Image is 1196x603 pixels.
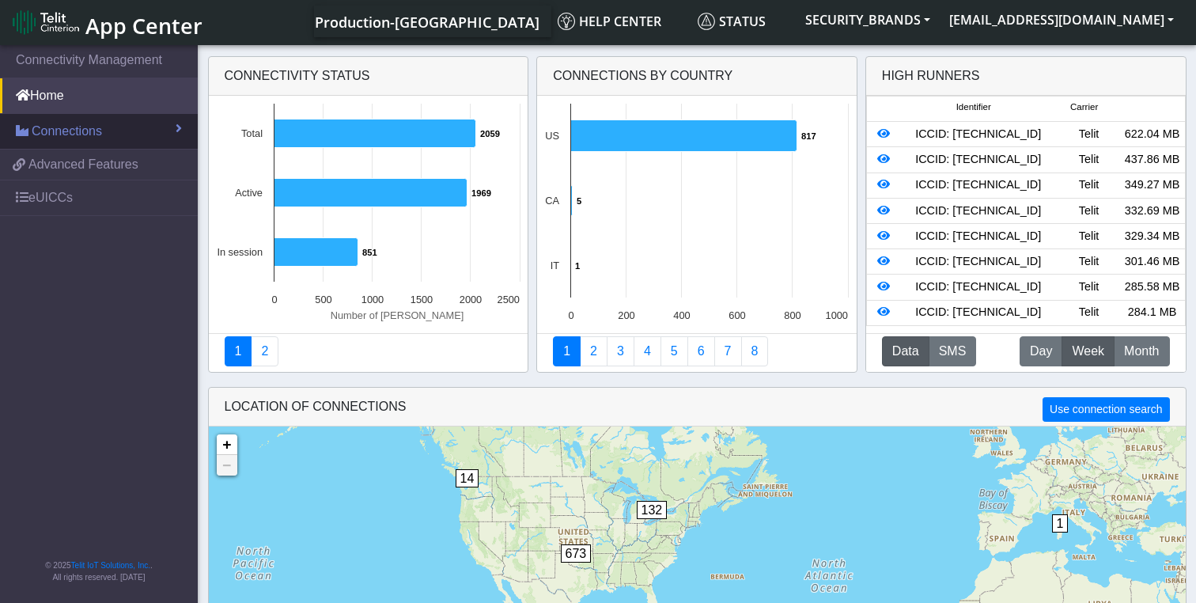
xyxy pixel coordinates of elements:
button: Week [1062,336,1115,366]
text: 600 [729,309,745,321]
div: Telit [1058,151,1121,169]
text: 2000 [459,294,481,305]
button: Month [1114,336,1169,366]
text: US [545,130,559,142]
div: 284.1 MB [1121,304,1184,321]
span: Advanced Features [28,155,138,174]
div: 622.04 MB [1121,126,1184,143]
div: ICCID: [TECHNICAL_ID] [899,176,1058,194]
a: App Center [13,5,200,39]
div: ICCID: [TECHNICAL_ID] [899,304,1058,321]
span: Month [1124,342,1159,361]
span: Status [698,13,766,30]
span: 673 [561,544,592,563]
text: Total [240,127,262,139]
text: 2500 [497,294,519,305]
div: 437.86 MB [1121,151,1184,169]
a: Usage by Carrier [660,336,688,366]
text: 1000 [361,294,383,305]
text: 5 [577,196,581,206]
text: IT [551,260,560,271]
a: Carrier [580,336,607,366]
text: In session [217,246,263,258]
div: ICCID: [TECHNICAL_ID] [899,126,1058,143]
text: 817 [801,131,816,141]
text: 500 [315,294,331,305]
text: Active [235,187,263,199]
a: Telit IoT Solutions, Inc. [71,561,150,570]
text: 400 [673,309,690,321]
a: Zero Session [714,336,742,366]
nav: Summary paging [553,336,841,366]
div: ICCID: [TECHNICAL_ID] [899,228,1058,245]
text: 0 [569,309,574,321]
div: Connections By Country [537,57,857,96]
span: Help center [558,13,661,30]
a: Deployment status [251,336,278,366]
a: Not Connected for 30 days [741,336,769,366]
div: Telit [1058,253,1121,271]
span: 132 [637,501,668,519]
div: 1 [1052,514,1068,562]
span: 14 [456,469,479,487]
a: Zoom out [217,455,237,476]
a: Help center [551,6,691,37]
nav: Summary paging [225,336,513,366]
div: 301.46 MB [1121,253,1184,271]
img: knowledge.svg [558,13,575,30]
text: 1969 [471,188,491,198]
button: Data [882,336,929,366]
text: CA [545,195,559,207]
div: Connectivity status [209,57,528,96]
div: 285.58 MB [1121,279,1184,296]
text: 851 [362,248,377,257]
div: ICCID: [TECHNICAL_ID] [899,279,1058,296]
button: Day [1020,336,1062,366]
div: ICCID: [TECHNICAL_ID] [899,203,1058,220]
button: Use connection search [1043,397,1169,422]
div: Telit [1058,279,1121,296]
a: Status [691,6,796,37]
div: 349.27 MB [1121,176,1184,194]
span: Day [1030,342,1052,361]
span: Connections [32,122,102,141]
span: Week [1072,342,1104,361]
a: Usage per Country [607,336,634,366]
div: Telit [1058,203,1121,220]
div: ICCID: [TECHNICAL_ID] [899,151,1058,169]
text: 1000 [826,309,848,321]
a: Connections By Country [553,336,581,366]
div: Telit [1058,126,1121,143]
text: 2059 [480,129,500,138]
text: 800 [784,309,800,321]
span: Production-[GEOGRAPHIC_DATA] [315,13,539,32]
a: Zoom in [217,434,237,455]
div: ICCID: [TECHNICAL_ID] [899,253,1058,271]
a: Connections By Carrier [634,336,661,366]
text: 200 [618,309,634,321]
div: LOCATION OF CONNECTIONS [209,388,1186,427]
div: High Runners [882,66,980,85]
text: 1500 [410,294,432,305]
text: Number of [PERSON_NAME] [330,309,464,321]
div: 332.69 MB [1121,203,1184,220]
text: 0 [271,294,277,305]
img: status.svg [698,13,715,30]
text: 1 [575,261,580,271]
button: SMS [929,336,977,366]
a: 14 Days Trend [687,336,715,366]
span: Carrier [1070,100,1098,114]
span: Identifier [956,100,991,114]
img: logo-telit-cinterion-gw-new.png [13,9,79,35]
button: [EMAIL_ADDRESS][DOMAIN_NAME] [940,6,1183,34]
div: 329.34 MB [1121,228,1184,245]
a: Connectivity status [225,336,252,366]
button: SECURITY_BRANDS [796,6,940,34]
div: Telit [1058,228,1121,245]
span: App Center [85,11,202,40]
a: Your current platform instance [314,6,539,37]
div: Telit [1058,304,1121,321]
div: Telit [1058,176,1121,194]
span: 1 [1052,514,1069,533]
